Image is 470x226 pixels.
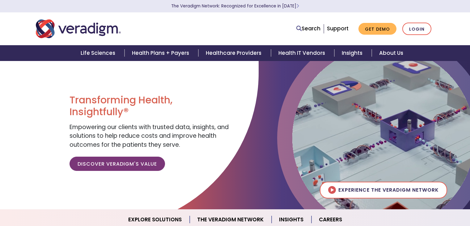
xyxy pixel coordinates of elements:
[70,123,229,149] span: Empowering our clients with trusted data, insights, and solutions to help reduce costs and improv...
[296,24,320,33] a: Search
[372,45,411,61] a: About Us
[125,45,198,61] a: Health Plans + Payers
[36,19,121,39] img: Veradigm logo
[171,3,299,9] a: The Veradigm Network: Recognized for Excellence in [DATE]Learn More
[198,45,271,61] a: Healthcare Providers
[358,23,396,35] a: Get Demo
[296,3,299,9] span: Learn More
[402,23,431,35] a: Login
[327,25,349,32] a: Support
[334,45,372,61] a: Insights
[70,157,165,171] a: Discover Veradigm's Value
[271,45,334,61] a: Health IT Vendors
[70,94,230,118] h1: Transforming Health, Insightfully®
[73,45,125,61] a: Life Sciences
